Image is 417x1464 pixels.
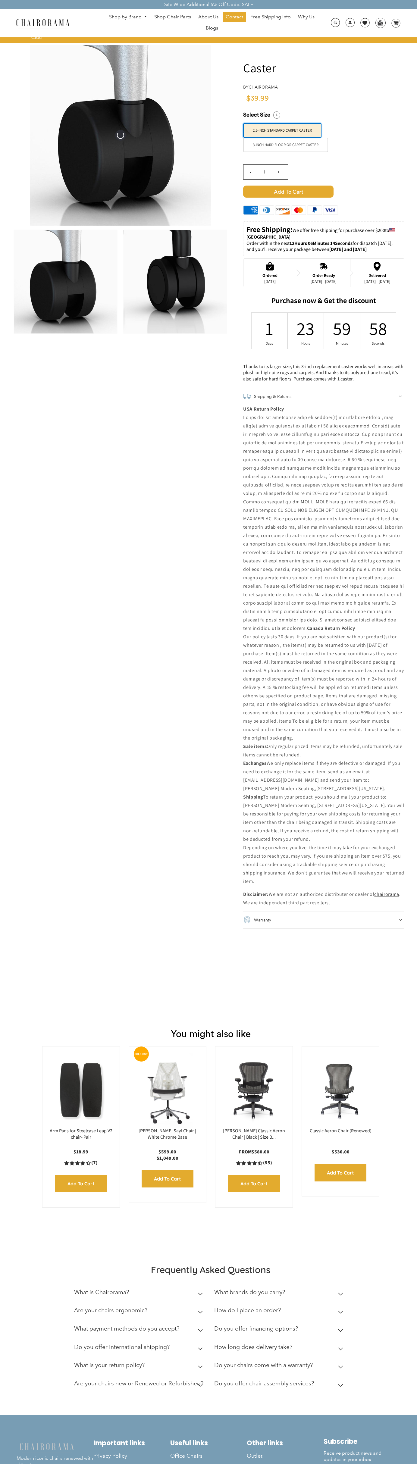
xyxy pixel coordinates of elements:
h2: What is Chairorama? [74,1289,129,1296]
img: chairorama [17,1442,77,1453]
div: Ordered [262,273,277,278]
p: Order within the next for dispatch [DATE], and you'll receive your package between [246,240,401,253]
span: (55) [263,1160,272,1166]
a: [PERSON_NAME] Classic Aeron Chair | Black | Size B... [223,1128,285,1140]
span: (7) [91,1160,98,1166]
span: Shop Chair Parts [154,14,191,20]
a: chairorama [374,891,399,897]
summary: Warranty [243,912,404,928]
b: Sale items [243,743,267,749]
summary: How do I place an order? [214,1303,346,1321]
a: 4.5 rating (55 votes) [221,1160,287,1166]
div: Minutes [338,341,346,346]
div: Hours [302,341,310,346]
summary: Are your chairs new or Renewed or Refurbished? [74,1376,205,1394]
div: 1 [265,317,273,340]
summary: Shipping & Returns [243,388,404,405]
span: Office Chairs [170,1453,202,1459]
div: Order Ready [311,273,337,278]
h2: Other links [247,1439,324,1447]
span: $1,049.00 [157,1155,178,1161]
b: Canada Return Policy [307,625,355,631]
img: Caster - chairorama [14,230,117,333]
input: Add to Cart [142,1170,193,1187]
a: Privacy Policy [93,1450,170,1461]
h2: Important links [93,1439,170,1447]
div: Seconds [374,341,382,346]
summary: What is Chairorama? [74,1284,205,1303]
summary: What is your return policy? [74,1357,205,1376]
button: Add to Cart [243,186,404,198]
a: [PERSON_NAME] Sayl Chair | White Chrome Base [139,1128,196,1140]
h2: Warranty [254,916,271,924]
a: Why Us [295,12,318,22]
h2: Do you offer international shipping? [74,1344,170,1350]
b: Disclaimer: [243,891,269,897]
h2: Are your chairs new or Renewed or Refurbished? [74,1380,203,1387]
a: Arm Pads for Steelcase Leap V2 chair- Pair - chairorama Arm Pads for Steelcase Leap V2 chair- Pai... [49,1053,114,1128]
span: 12Hours 06Minutes 14Seconds [290,240,353,246]
div: We are not an authorized distributer or dealer of . We are independent third part resellers. [243,405,404,907]
p: Receive product news and updates in your inbox [324,1450,400,1463]
div: [DATE] - [DATE] [364,279,390,284]
h2: Subscribe [324,1437,400,1446]
input: Add to Cart [315,1164,366,1181]
b: Exchanges [243,760,267,766]
h2: Frequently Asked Questions [74,1264,348,1275]
strong: Free Shipping: [246,224,293,234]
div: 58 [374,317,382,340]
input: Add to Cart [228,1175,280,1192]
h2: Do you offer chair assembly services? [214,1380,314,1387]
img: Classic Aeron Chair (Renewed) - chairorama [308,1053,373,1128]
img: Caster - chairorama [124,230,227,333]
h4: by [243,85,404,90]
span: Privacy Policy [93,1453,127,1459]
label: 3-inch Hard Floor or Carpet Caster [243,138,328,152]
div: [DATE] [262,279,277,284]
strong: [GEOGRAPHIC_DATA] [246,234,290,240]
a: Blogs [203,23,221,33]
a: Office Chairs [170,1450,247,1461]
a: Herman Miller Classic Aeron Chair | Black | Size B (Renewed) - chairorama Herman Miller Classic A... [221,1053,287,1128]
h2: Are your chairs ergonomic? [74,1307,147,1314]
img: Herman Miller Sayl Chair | White Chrome Base - chairorama [135,1053,200,1128]
summary: Do you offer chair assembly services? [214,1376,346,1394]
div: 59 [338,317,346,340]
summary: What brands do you carry? [214,1284,346,1303]
p: From [221,1149,287,1155]
img: Caster - chairorama [30,45,211,226]
h2: What is your return policy? [74,1362,145,1369]
span: Why Us [298,14,315,20]
summary: Do you offer international shipping? [74,1339,205,1358]
span: Contact [226,14,243,20]
a: Shop by Brand [106,12,150,22]
a: Classic Aeron Chair (Renewed) - chairorama Classic Aeron Chair (Renewed) - chairorama [308,1053,373,1128]
img: WhatsApp_Image_2024-07-12_at_16.23.01.webp [376,18,385,27]
div: [DATE] - [DATE] [311,279,337,284]
span: Free Shipping Info [250,14,291,20]
img: guarantee.png [243,916,251,924]
h1: Caster [243,60,404,76]
input: + [271,165,286,179]
a: Free Shipping Info [247,12,294,22]
span: $18.99 [74,1149,88,1155]
h2: Useful links [170,1439,247,1447]
a: 4.4 rating (7 votes) [49,1160,114,1166]
nav: DesktopNavigation [99,12,325,34]
div: Delivered [364,273,390,278]
input: Add to Cart [55,1175,107,1192]
a: Arm Pads for Steelcase Leap V2 chair- Pair [50,1128,112,1140]
h2: How do I place an order? [214,1307,281,1314]
h2: Shipping & Returns [254,392,291,401]
b: USA Return Policy [243,406,284,412]
span: Add to Cart [243,186,334,198]
div: Thanks to its larger size, this 3-inch replacement caster works well in areas with plush or high-... [243,364,404,382]
a: Herman Miller Sayl Chair | White Chrome Base - chairorama Herman Miller Sayl Chair | White Chrome... [135,1053,200,1128]
a: Caster - chairorama [30,132,211,138]
span: $530.00 [332,1149,350,1155]
a: About Us [195,12,221,22]
h1: You might also like [5,1021,417,1040]
a: Outlet [247,1450,324,1461]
